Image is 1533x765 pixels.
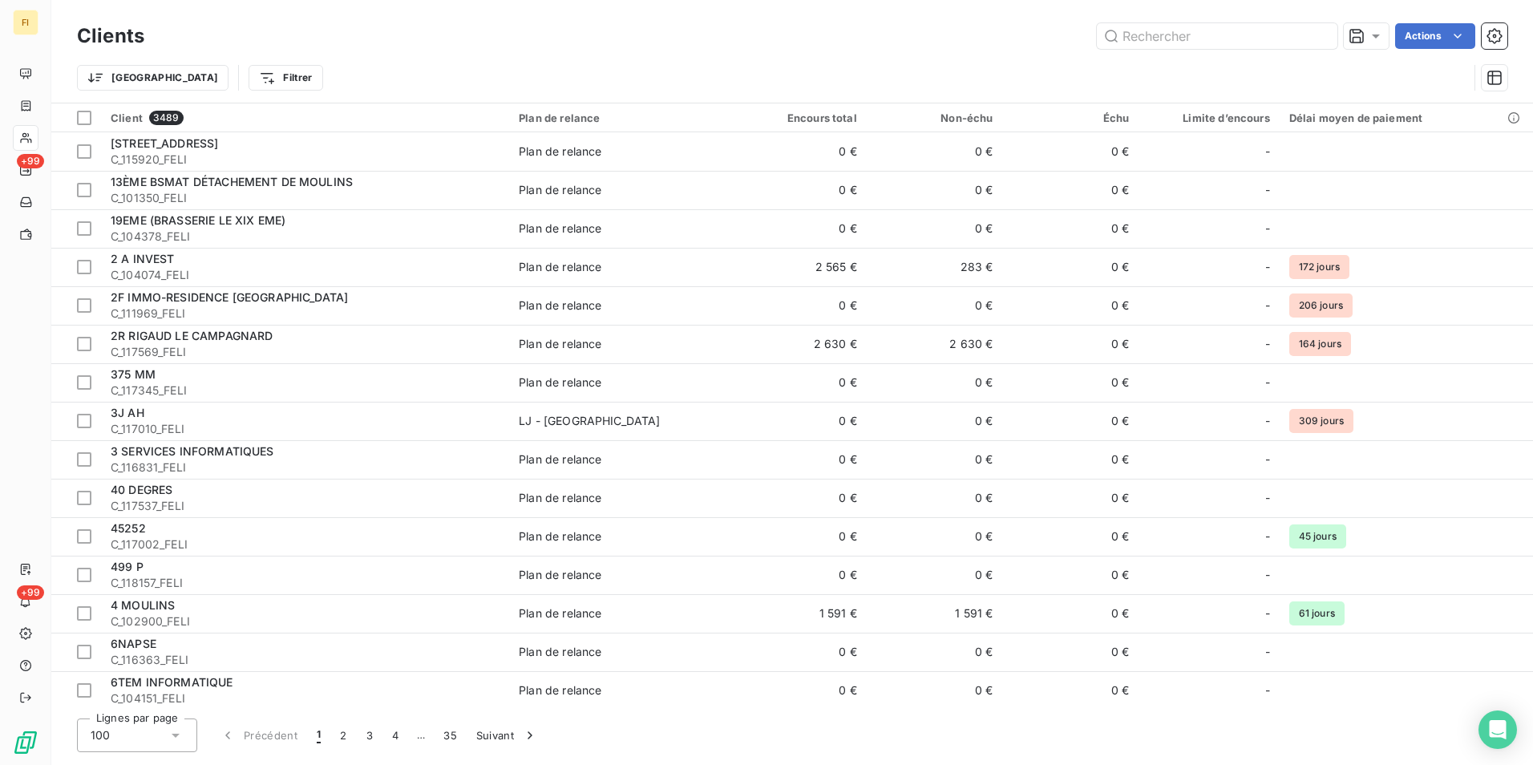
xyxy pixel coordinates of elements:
td: 0 € [1002,633,1139,671]
span: C_117345_FELI [111,382,500,399]
td: 0 € [867,633,1003,671]
span: - [1265,374,1270,391]
button: Suivant [467,718,548,752]
td: 0 € [730,286,867,325]
span: 499 P [111,560,144,573]
td: 0 € [1002,402,1139,440]
span: 1 [317,727,321,743]
span: 172 jours [1289,255,1349,279]
td: 0 € [1002,594,1139,633]
span: 45252 [111,521,146,535]
span: 2F IMMO-RESIDENCE [GEOGRAPHIC_DATA] [111,290,348,304]
td: 0 € [867,671,1003,710]
span: - [1265,336,1270,352]
div: Plan de relance [519,528,601,544]
td: 0 € [867,363,1003,402]
span: 45 jours [1289,524,1346,548]
td: 0 € [730,671,867,710]
td: 0 € [730,132,867,171]
div: Plan de relance [519,490,601,506]
div: Plan de relance [519,182,601,198]
div: Échu [1012,111,1129,124]
td: 283 € [867,248,1003,286]
span: 13ÈME BSMAT DÉTACHEMENT DE MOULINS [111,175,353,188]
span: … [408,722,434,748]
span: - [1265,490,1270,506]
button: Filtrer [249,65,322,91]
span: 3 SERVICES INFORMATIQUES [111,444,274,458]
span: C_117010_FELI [111,421,500,437]
div: Limite d’encours [1148,111,1270,124]
a: +99 [13,157,38,183]
td: 0 € [730,517,867,556]
span: 206 jours [1289,293,1353,318]
div: Plan de relance [519,451,601,467]
button: 3 [357,718,382,752]
td: 0 € [867,402,1003,440]
span: C_115920_FELI [111,152,500,168]
span: C_116363_FELI [111,652,500,668]
span: 4 MOULINS [111,598,175,612]
button: Précédent [210,718,307,752]
td: 0 € [730,171,867,209]
span: C_102900_FELI [111,613,500,629]
span: 61 jours [1289,601,1345,625]
div: Plan de relance [519,111,721,124]
td: 0 € [867,517,1003,556]
span: - [1265,644,1270,660]
span: C_116831_FELI [111,459,500,476]
input: Rechercher [1097,23,1337,49]
span: 3J AH [111,406,144,419]
span: +99 [17,585,44,600]
td: 0 € [1002,325,1139,363]
span: 164 jours [1289,332,1351,356]
div: Encours total [740,111,857,124]
span: +99 [17,154,44,168]
span: - [1265,259,1270,275]
span: 6NAPSE [111,637,156,650]
span: C_111969_FELI [111,306,500,322]
td: 0 € [1002,440,1139,479]
span: - [1265,605,1270,621]
div: Non-échu [876,111,993,124]
td: 0 € [730,479,867,517]
button: [GEOGRAPHIC_DATA] [77,65,229,91]
div: Plan de relance [519,144,601,160]
div: Plan de relance [519,567,601,583]
td: 0 € [867,556,1003,594]
td: 0 € [867,171,1003,209]
span: 100 [91,727,110,743]
button: 2 [330,718,356,752]
span: - [1265,682,1270,698]
div: Plan de relance [519,682,601,698]
span: C_118157_FELI [111,575,500,591]
button: Actions [1395,23,1475,49]
td: 1 591 € [730,594,867,633]
td: 0 € [867,286,1003,325]
td: 0 € [1002,479,1139,517]
div: Plan de relance [519,374,601,391]
span: 40 DEGRES [111,483,172,496]
td: 0 € [1002,132,1139,171]
td: 0 € [867,479,1003,517]
td: 2 630 € [867,325,1003,363]
td: 0 € [1002,286,1139,325]
span: - [1265,297,1270,314]
div: Plan de relance [519,644,601,660]
td: 0 € [730,363,867,402]
button: 1 [307,718,330,752]
div: Délai moyen de paiement [1289,111,1523,124]
td: 0 € [1002,171,1139,209]
span: - [1265,182,1270,198]
span: C_104378_FELI [111,229,500,245]
div: Plan de relance [519,605,601,621]
span: C_101350_FELI [111,190,500,206]
td: 0 € [730,633,867,671]
div: Plan de relance [519,221,601,237]
span: - [1265,567,1270,583]
span: 375 MM [111,367,156,381]
h3: Clients [77,22,144,51]
img: Logo LeanPay [13,730,38,755]
td: 0 € [1002,556,1139,594]
button: 35 [434,718,467,752]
